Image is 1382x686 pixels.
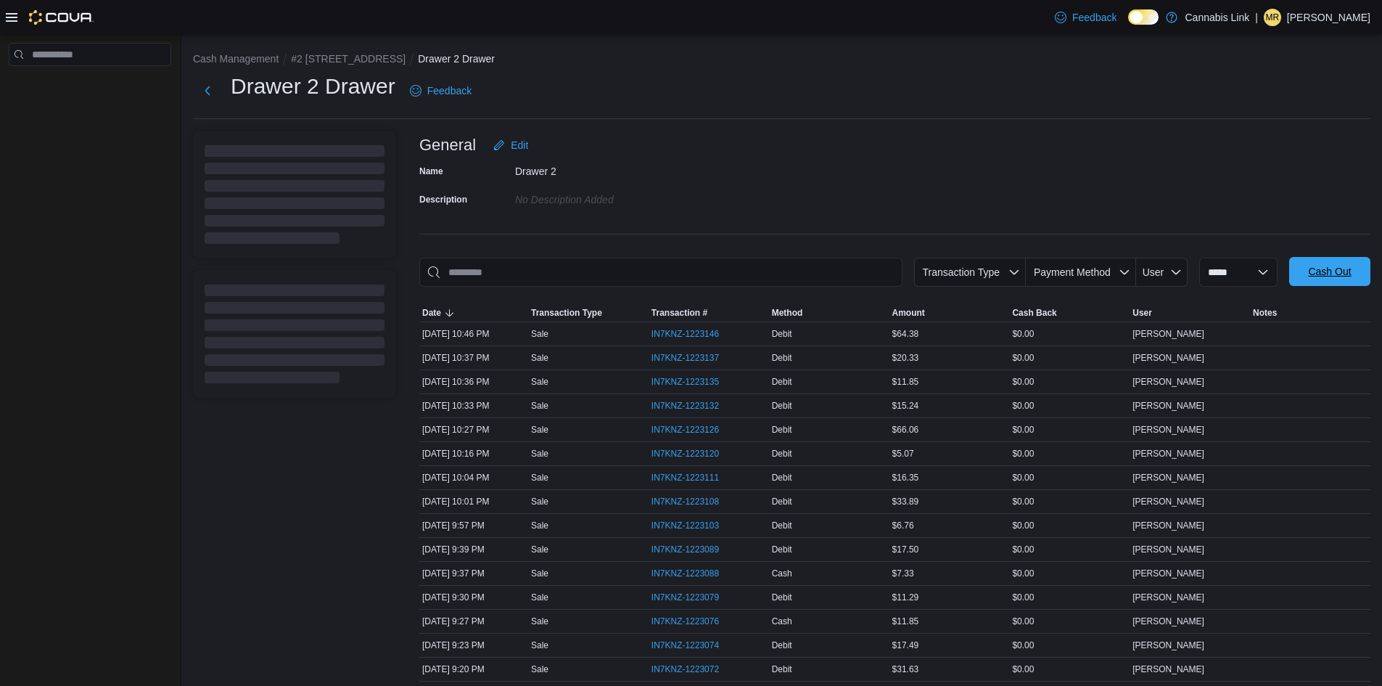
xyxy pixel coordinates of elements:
button: IN7KNZ-1223103 [651,517,733,534]
span: [PERSON_NAME] [1132,592,1204,603]
div: $0.00 [1009,325,1130,343]
span: $31.63 [892,663,919,675]
p: Sale [531,448,548,460]
div: $0.00 [1009,565,1130,582]
p: Sale [531,663,548,675]
span: $11.29 [892,592,919,603]
span: Amount [892,307,925,319]
span: Cash Out [1308,264,1351,279]
p: Sale [531,352,548,364]
span: IN7KNZ-1223111 [651,472,719,483]
span: IN7KNZ-1223135 [651,376,719,388]
button: Transaction # [649,304,769,322]
span: Edit [511,138,528,152]
span: [PERSON_NAME] [1132,520,1204,531]
span: Date [422,307,441,319]
span: $7.33 [892,568,914,579]
button: IN7KNZ-1223120 [651,445,733,462]
span: IN7KNZ-1223079 [651,592,719,603]
div: [DATE] 10:46 PM [419,325,528,343]
p: Sale [531,496,548,507]
span: MR [1266,9,1280,26]
span: Transaction Type [922,266,1000,278]
a: Feedback [404,76,477,105]
p: | [1255,9,1258,26]
button: Method [769,304,889,322]
span: [PERSON_NAME] [1132,424,1204,436]
div: [DATE] 10:01 PM [419,493,528,510]
button: Transaction Type [528,304,649,322]
p: Cannabis Link [1185,9,1249,26]
button: IN7KNZ-1223146 [651,325,733,343]
span: [PERSON_NAME] [1132,328,1204,340]
button: IN7KNZ-1223089 [651,541,733,558]
span: Notes [1253,307,1277,319]
input: This is a search bar. As you type, the results lower in the page will automatically filter. [419,258,902,287]
span: IN7KNZ-1223137 [651,352,719,364]
span: Cash [772,568,792,579]
span: [PERSON_NAME] [1132,472,1204,483]
div: [DATE] 10:04 PM [419,469,528,486]
button: IN7KNZ-1223072 [651,661,733,678]
button: Cash Management [193,53,279,65]
div: [DATE] 10:37 PM [419,349,528,367]
span: IN7KNZ-1223088 [651,568,719,579]
div: $0.00 [1009,637,1130,654]
button: IN7KNZ-1223132 [651,397,733,415]
span: $66.06 [892,424,919,436]
span: $11.85 [892,616,919,627]
span: $20.33 [892,352,919,364]
div: [DATE] 9:37 PM [419,565,528,582]
h1: Drawer 2 Drawer [231,72,395,101]
span: Debit [772,520,792,531]
p: Sale [531,376,548,388]
p: Sale [531,568,548,579]
button: Edit [488,131,534,160]
button: Cash Out [1289,257,1370,286]
p: [PERSON_NAME] [1287,9,1370,26]
span: [PERSON_NAME] [1132,376,1204,388]
span: Debit [772,376,792,388]
div: Maria Rodriguez [1264,9,1281,26]
span: IN7KNZ-1223120 [651,448,719,460]
button: IN7KNZ-1223137 [651,349,733,367]
button: Date [419,304,528,322]
div: Drawer 2 [515,160,709,177]
button: IN7KNZ-1223126 [651,421,733,438]
span: $64.38 [892,328,919,340]
button: Drawer 2 Drawer [418,53,495,65]
span: Debit [772,496,792,507]
span: Debit [772,328,792,340]
button: Payment Method [1026,258,1136,287]
span: Feedback [427,83,472,98]
span: [PERSON_NAME] [1132,616,1204,627]
div: $0.00 [1009,589,1130,606]
span: $17.49 [892,640,919,651]
span: Feedback [1072,10,1116,25]
div: $0.00 [1009,373,1130,391]
span: Loading [205,148,384,247]
span: Transaction # [651,307,707,319]
span: [PERSON_NAME] [1132,352,1204,364]
span: $17.50 [892,544,919,555]
div: [DATE] 10:27 PM [419,421,528,438]
nav: Complex example [9,69,171,104]
div: [DATE] 9:20 PM [419,661,528,678]
div: $0.00 [1009,445,1130,462]
span: IN7KNZ-1223103 [651,520,719,531]
span: [PERSON_NAME] [1132,400,1204,412]
span: Debit [772,400,792,412]
span: Debit [772,544,792,555]
div: $0.00 [1009,397,1130,415]
span: [PERSON_NAME] [1132,496,1204,507]
span: Debit [772,448,792,460]
div: $0.00 [1009,517,1130,534]
span: $15.24 [892,400,919,412]
span: $16.35 [892,472,919,483]
span: IN7KNZ-1223089 [651,544,719,555]
span: $6.76 [892,520,914,531]
span: User [1132,307,1152,319]
span: Loading [205,287,384,386]
span: Debit [772,663,792,675]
